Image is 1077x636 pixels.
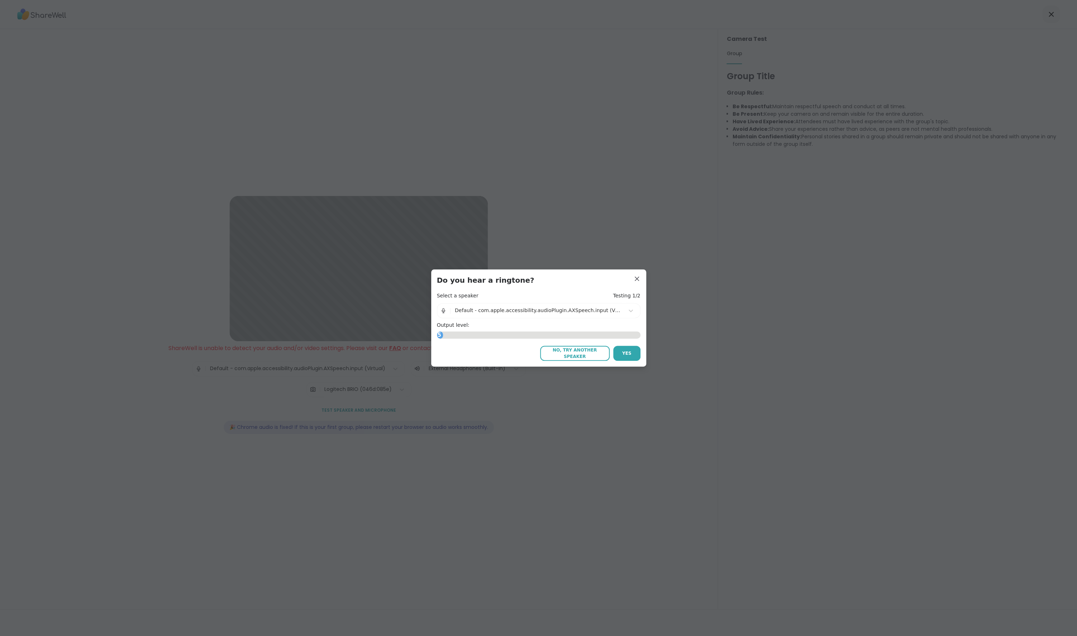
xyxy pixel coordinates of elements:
[437,292,478,300] h4: Select a speaker
[540,346,610,361] button: No, try another speaker
[437,275,640,285] h3: Do you hear a ringtone?
[440,303,447,318] img: Microphone
[437,322,640,329] h4: Output level:
[613,292,640,300] h4: Testing 1/2
[449,303,451,318] span: |
[544,347,606,360] span: No, try another speaker
[622,350,632,357] span: Yes
[613,346,640,361] button: Yes
[455,307,621,314] div: Default - com.apple.accessibility.audioPlugin.AXSpeech.input (Virtual)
